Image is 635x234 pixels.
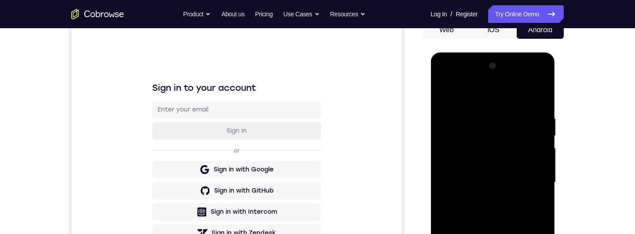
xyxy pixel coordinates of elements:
[139,186,206,195] div: Sign in with Intercom
[143,165,202,174] div: Sign in with GitHub
[330,5,366,23] button: Resources
[81,182,250,200] button: Sign in with Intercom
[81,140,250,157] button: Sign in with Google
[81,60,250,73] h1: Sign in to your account
[450,9,452,19] span: /
[423,21,470,39] button: Web
[255,5,273,23] a: Pricing
[142,144,202,153] div: Sign in with Google
[470,21,517,39] button: iOS
[431,5,447,23] a: Log In
[81,161,250,178] button: Sign in with GitHub
[517,21,564,39] button: Android
[161,126,170,133] p: or
[140,208,205,216] div: Sign in with Zendesk
[81,101,250,119] button: Sign in
[86,84,245,93] input: Enter your email
[183,5,211,23] button: Product
[283,5,319,23] button: Use Cases
[81,203,250,221] button: Sign in with Zendesk
[71,9,124,19] a: Go to the home page
[456,5,478,23] a: Register
[221,5,244,23] a: About us
[488,5,564,23] a: Try Online Demo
